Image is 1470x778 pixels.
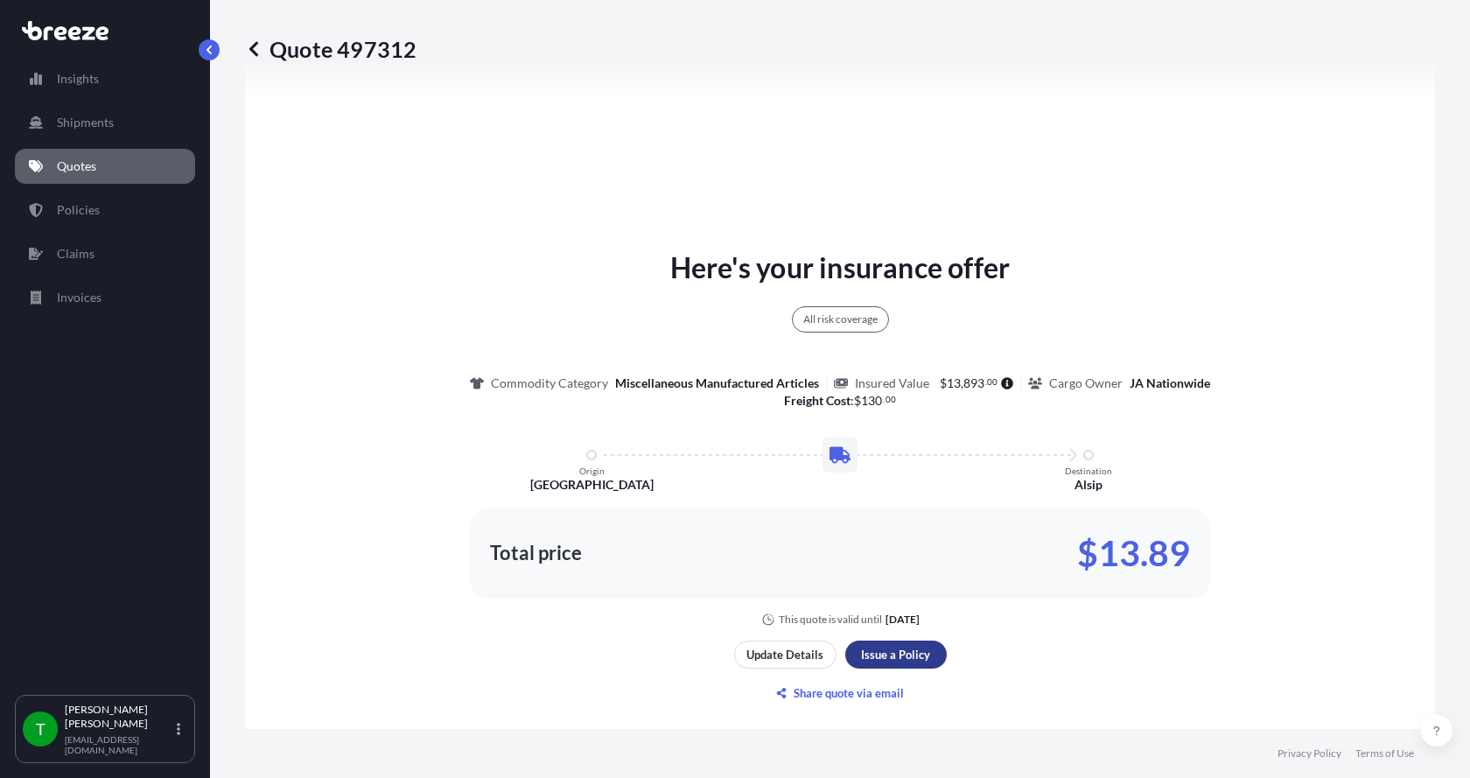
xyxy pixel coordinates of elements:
[1065,466,1112,476] p: Destination
[1130,375,1210,392] p: JA Nationwide
[670,247,1010,289] p: Here's your insurance offer
[940,377,947,389] span: $
[1074,476,1102,494] p: Alsip
[855,375,929,392] p: Insured Value
[784,392,896,410] p: :
[57,245,94,263] p: Claims
[987,379,997,385] span: 00
[1049,375,1123,392] p: Cargo Owner
[1355,746,1414,760] a: Terms of Use
[784,393,850,408] b: Freight Cost
[15,61,195,96] a: Insights
[985,379,987,385] span: .
[15,280,195,315] a: Invoices
[845,641,947,669] button: Issue a Policy
[961,377,963,389] span: ,
[491,375,608,392] p: Commodity Category
[1077,539,1190,567] p: $13.89
[15,193,195,228] a: Policies
[1277,746,1341,760] a: Privacy Policy
[615,375,819,392] p: Miscellaneous Manufactured Articles
[947,377,961,389] span: 13
[36,720,45,738] span: T
[490,544,582,562] p: Total price
[57,201,100,219] p: Policies
[885,396,896,403] span: 00
[779,613,882,627] p: This quote is valid until
[885,613,920,627] p: [DATE]
[861,646,930,663] p: Issue a Policy
[57,114,114,131] p: Shipments
[792,306,889,333] div: All risk coverage
[57,158,96,175] p: Quotes
[734,641,836,669] button: Update Details
[530,476,654,494] p: [GEOGRAPHIC_DATA]
[861,395,882,407] span: 130
[57,289,101,306] p: Invoices
[65,703,173,731] p: [PERSON_NAME] [PERSON_NAME]
[65,734,173,755] p: [EMAIL_ADDRESS][DOMAIN_NAME]
[963,377,984,389] span: 893
[15,149,195,184] a: Quotes
[15,105,195,140] a: Shipments
[794,684,904,702] p: Share quote via email
[15,236,195,271] a: Claims
[734,679,947,707] button: Share quote via email
[57,70,99,88] p: Insights
[579,466,605,476] p: Origin
[854,395,861,407] span: $
[746,646,823,663] p: Update Details
[245,35,416,63] p: Quote 497312
[883,396,885,403] span: .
